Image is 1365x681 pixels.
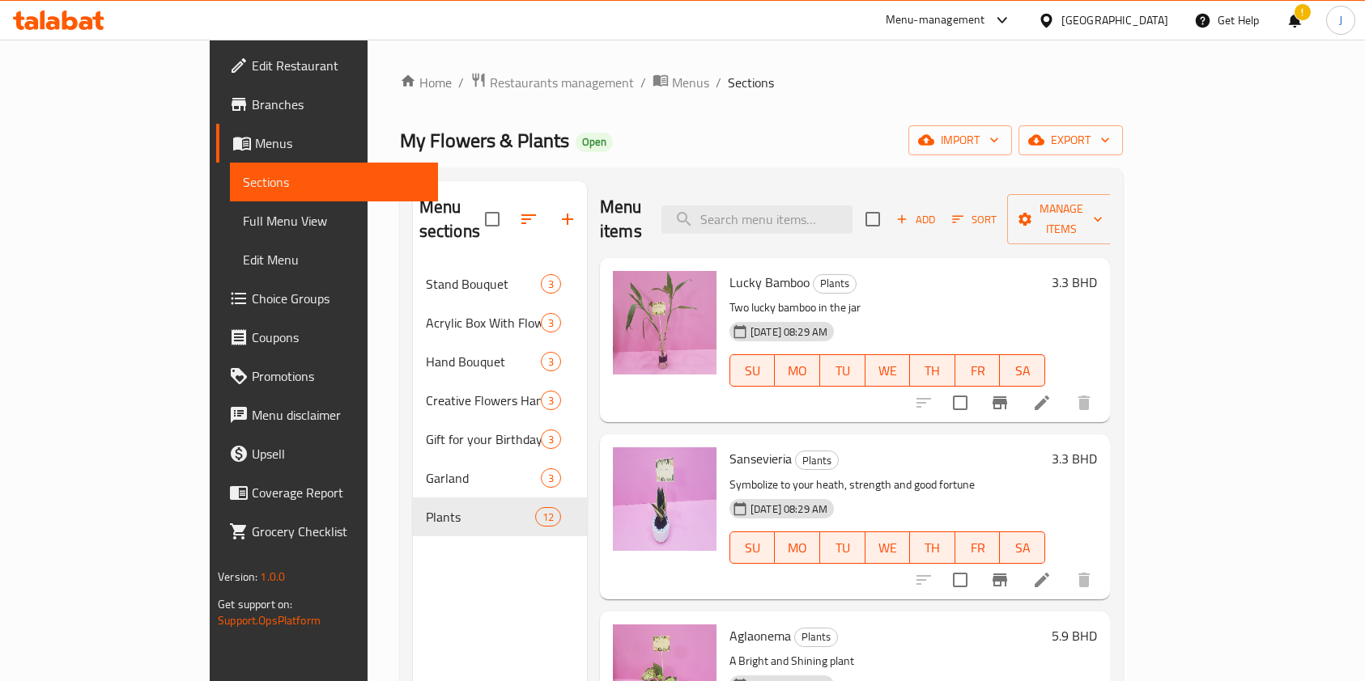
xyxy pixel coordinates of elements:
span: Select to update [943,386,977,420]
button: TH [910,531,955,564]
span: Sort items [942,207,1007,232]
button: SU [729,354,775,387]
span: WE [872,536,904,560]
button: Add [890,207,942,232]
h6: 5.9 BHD [1052,624,1097,647]
span: Hand Bouquet [426,352,541,371]
span: Coupons [252,328,425,347]
span: Plants [795,628,837,646]
div: Open [576,133,613,152]
span: Lucky Bamboo [729,270,810,294]
div: Plants [813,274,857,294]
span: TU [827,359,859,383]
span: Sections [243,172,425,192]
span: Upsell [252,444,425,463]
div: items [541,313,561,332]
a: Edit Restaurant [216,46,438,85]
a: Grocery Checklist [216,512,438,551]
span: My Flowers & Plants [400,122,569,159]
span: Sections [728,73,774,92]
div: Menu-management [886,11,985,30]
button: FR [955,354,1001,387]
li: / [716,73,721,92]
img: Lucky Bamboo [613,271,717,374]
span: Creative Flowers Hand Bag [426,391,541,410]
span: Coverage Report [252,483,425,502]
button: TU [820,354,865,387]
span: export [1031,130,1110,150]
a: Support.OpsPlatform [218,610,321,631]
h2: Menu items [600,195,642,243]
a: Coupons [216,318,438,357]
button: SA [1000,531,1045,564]
button: Branch-specific-item [980,560,1019,599]
h6: 3.3 BHD [1052,447,1097,470]
button: delete [1065,383,1103,422]
div: Acrylic Box With Flowers [426,313,541,332]
div: Plants [795,450,839,470]
span: FR [962,359,994,383]
span: MO [781,536,814,560]
button: Branch-specific-item [980,383,1019,422]
a: Menus [653,72,709,93]
span: Manage items [1020,199,1103,239]
button: SA [1000,354,1045,387]
span: Sort [952,210,997,229]
span: 1.0.0 [260,566,285,587]
span: Sansevieria [729,446,792,471]
span: Restaurants management [490,73,634,92]
button: TU [820,531,865,564]
span: SA [1006,536,1039,560]
div: Plants [794,628,838,647]
span: 12 [536,510,560,525]
button: WE [865,354,911,387]
div: Plants12 [413,497,587,536]
span: Edit Restaurant [252,56,425,75]
span: Plants [796,451,838,470]
a: Full Menu View [230,201,438,240]
a: Upsell [216,434,438,473]
a: Restaurants management [470,72,634,93]
span: Menu disclaimer [252,405,425,425]
span: Aglaonema [729,624,791,648]
a: Menus [216,124,438,163]
a: Menu disclaimer [216,395,438,434]
span: Add [894,210,938,229]
span: 3 [542,315,560,331]
input: search [661,205,853,234]
div: Garland3 [413,459,587,497]
li: / [458,73,464,92]
span: Gift for your Birthday [426,429,541,449]
button: export [1018,125,1123,155]
span: WE [872,359,904,383]
button: MO [775,354,820,387]
h2: Menu sections [419,195,485,243]
button: TH [910,354,955,387]
span: Select section [856,202,890,236]
span: Select all sections [475,202,509,236]
span: TH [916,536,949,560]
button: SU [729,531,775,564]
span: 3 [542,277,560,292]
span: Branches [252,95,425,114]
div: items [541,352,561,371]
button: Sort [948,207,1001,232]
span: Plants [426,507,535,527]
span: Garland [426,468,541,488]
p: A Bright and Shining plant [729,651,1045,671]
a: Coverage Report [216,473,438,512]
span: 3 [542,471,560,486]
span: Grocery Checklist [252,522,425,541]
button: delete [1065,560,1103,599]
a: Edit menu item [1032,570,1052,590]
span: SU [737,536,768,560]
span: Get support on: [218,594,292,615]
a: Choice Groups [216,279,438,318]
span: Choice Groups [252,289,425,308]
span: 3 [542,393,560,408]
span: Version: [218,566,257,587]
